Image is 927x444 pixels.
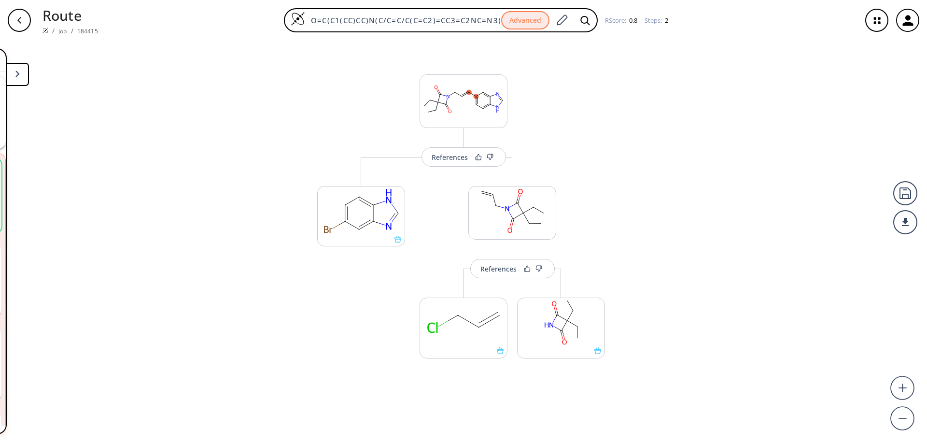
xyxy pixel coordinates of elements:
span: 0.8 [628,16,637,25]
div: Steps : [645,17,668,24]
a: Job [58,27,67,35]
input: Enter SMILES [305,15,501,25]
svg: CCC1(CC)C(=O)NC1=O [518,298,604,347]
span: 2 [663,16,668,25]
svg: C=CCCl [420,298,507,347]
svg: CCC1(CC)C(=O)N(C/C=C/c2ccc3[nH]cnc3c2)C1=O [420,75,507,124]
div: References [480,266,517,272]
button: Advanced [501,11,549,30]
img: Spaya logo [42,28,48,33]
div: RScore : [605,17,637,24]
svg: Brc1ccc2[nH]cnc2c1 [318,186,405,236]
img: Logo Spaya [291,12,305,26]
li: / [71,26,73,36]
li: / [52,26,55,36]
button: References [421,147,506,167]
div: References [432,154,468,160]
button: References [470,259,555,278]
svg: C=CCN1C(=O)C(CC)(CC)C1=O [469,186,556,236]
a: 184415 [77,27,98,35]
p: Route [42,5,98,26]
